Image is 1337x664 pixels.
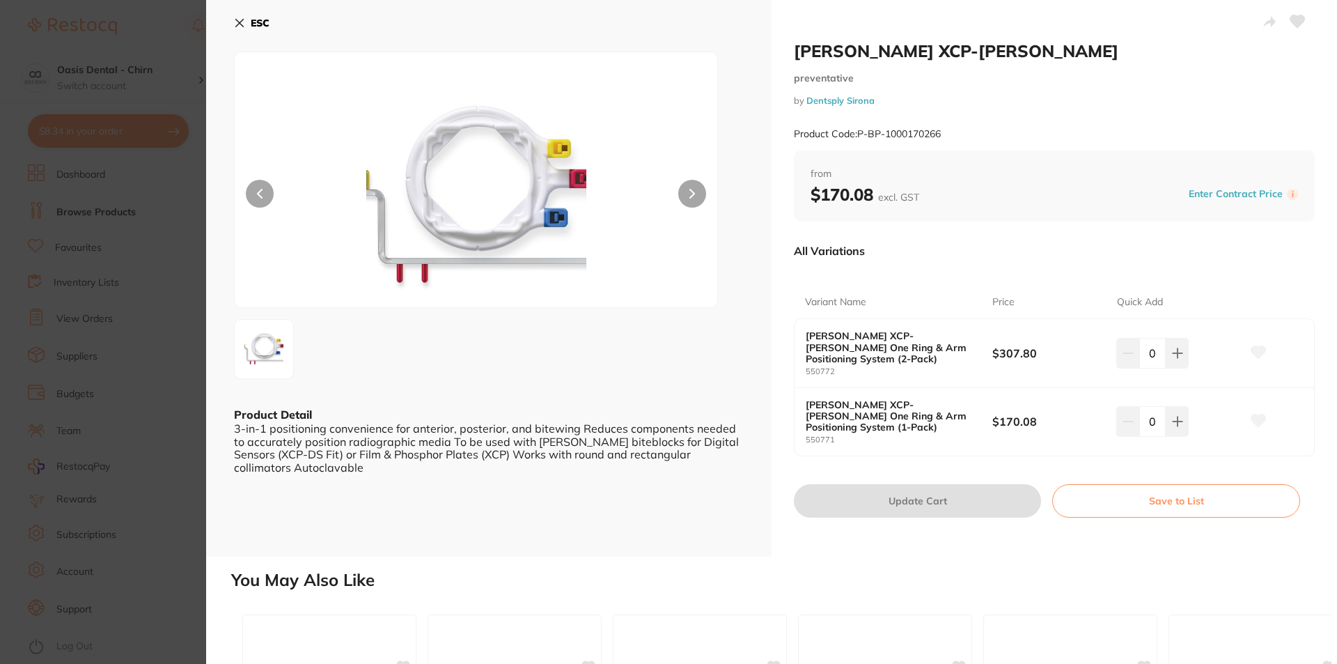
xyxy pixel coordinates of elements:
small: by [794,95,1315,106]
p: Variant Name [805,295,866,309]
h2: [PERSON_NAME] XCP-[PERSON_NAME] [794,40,1315,61]
label: i [1287,189,1298,200]
b: Product Detail [234,408,312,422]
b: [PERSON_NAME] XCP-[PERSON_NAME] One Ring & Arm Positioning System (1-Pack) [806,399,974,433]
img: anBn [239,324,289,374]
span: from [811,167,1298,181]
b: ESC [251,17,269,29]
p: All Variations [794,244,865,258]
img: anBn [331,87,621,307]
h2: You May Also Like [231,571,1331,590]
span: excl. GST [878,191,919,203]
button: Save to List [1052,484,1300,518]
p: Price [992,295,1015,309]
b: [PERSON_NAME] XCP-[PERSON_NAME] One Ring & Arm Positioning System (2-Pack) [806,330,974,364]
small: 550771 [806,435,992,445]
button: Update Cart [794,484,1041,518]
small: Product Code: P-BP-1000170266 [794,128,941,140]
small: preventative [794,72,1315,84]
p: Quick Add [1117,295,1163,309]
a: Dentsply Sirona [806,95,875,106]
small: 550772 [806,367,992,376]
button: ESC [234,11,269,35]
button: Enter Contract Price [1184,187,1287,201]
div: 3-in-1 positioning convenience for anterior, posterior, and bitewing Reduces components needed to... [234,422,744,474]
b: $170.08 [992,414,1104,429]
b: $307.80 [992,346,1104,361]
b: $170.08 [811,184,919,205]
